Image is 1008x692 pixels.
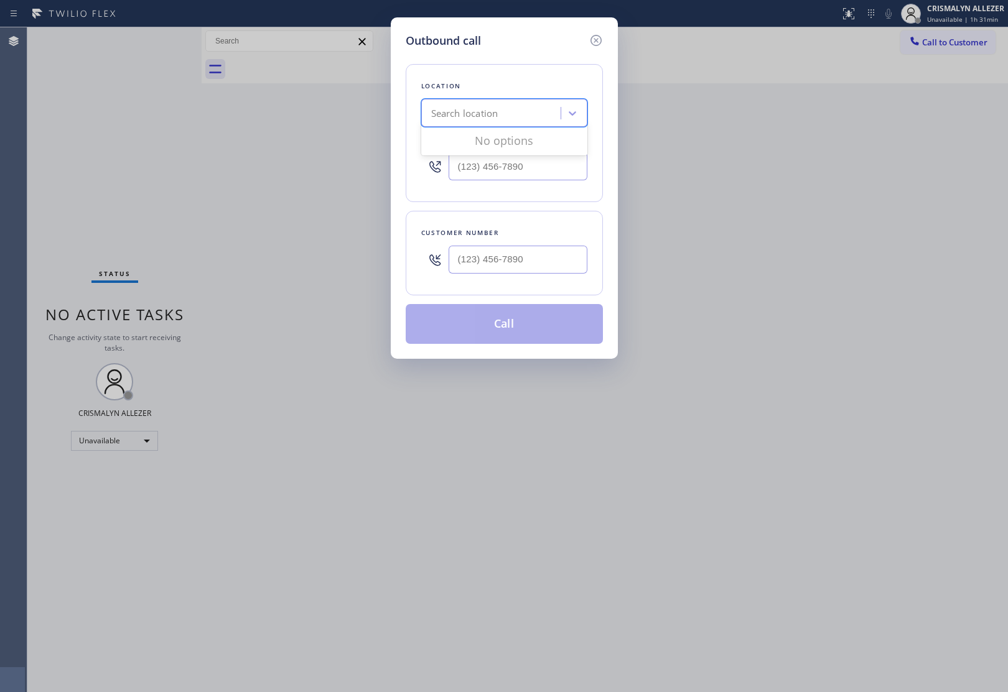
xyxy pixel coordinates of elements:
[449,246,587,274] input: (123) 456-7890
[449,152,587,180] input: (123) 456-7890
[421,128,587,153] div: No options
[406,32,481,49] h5: Outbound call
[421,226,587,239] div: Customer number
[421,80,587,93] div: Location
[406,304,603,344] button: Call
[431,106,498,121] div: Search location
